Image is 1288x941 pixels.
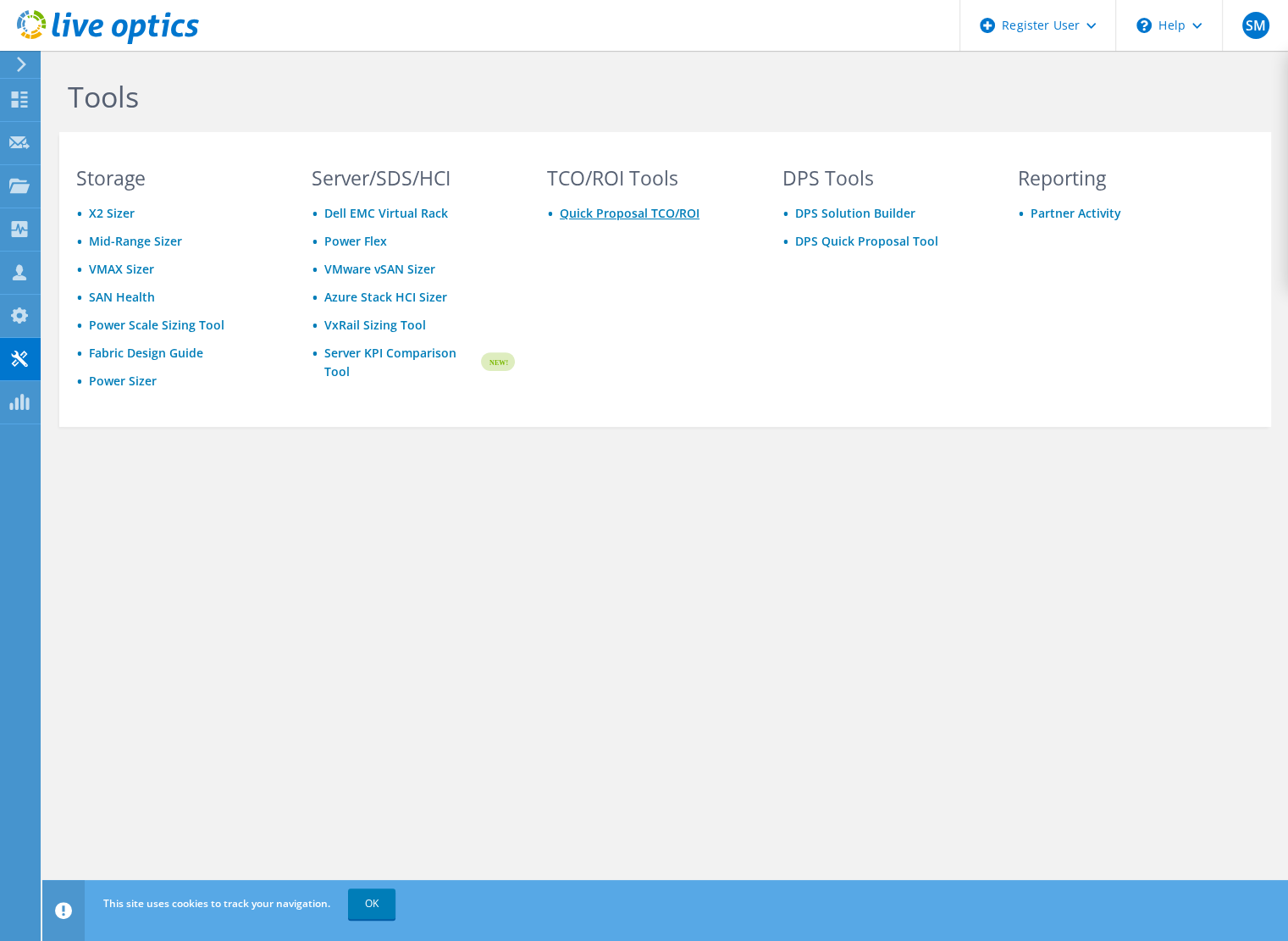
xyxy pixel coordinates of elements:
[324,289,447,305] a: Azure Stack HCI Sizer
[348,888,395,919] a: OK
[89,317,224,333] a: Power Scale Sizing Tool
[89,233,182,249] a: Mid-Range Sizer
[89,345,203,361] a: Fabric Design Guide
[76,169,279,187] h3: Storage
[1031,205,1121,221] a: Partner Activity
[1018,169,1221,187] h3: Reporting
[560,205,699,221] a: Quick Proposal TCO/ROI
[782,169,986,187] h3: DPS Tools
[89,205,135,221] a: X2 Sizer
[324,317,426,333] a: VxRail Sizing Tool
[795,205,915,221] a: DPS Solution Builder
[89,373,157,389] a: Power Sizer
[103,896,330,911] span: This site uses cookies to track your navigation.
[89,261,154,277] a: VMAX Sizer
[547,169,750,187] h3: TCO/ROI Tools
[1136,18,1152,33] svg: \n
[324,261,435,277] a: VMware vSAN Sizer
[324,205,448,221] a: Dell EMC Virtual Rack
[89,289,155,305] a: SAN Health
[795,233,938,249] a: DPS Quick Proposal Tool
[478,342,515,382] img: new-badge.svg
[68,79,1211,114] h1: Tools
[324,233,387,249] a: Power Flex
[1242,12,1269,39] span: SM
[312,169,515,187] h3: Server/SDS/HCI
[324,344,478,381] a: Server KPI Comparison Tool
